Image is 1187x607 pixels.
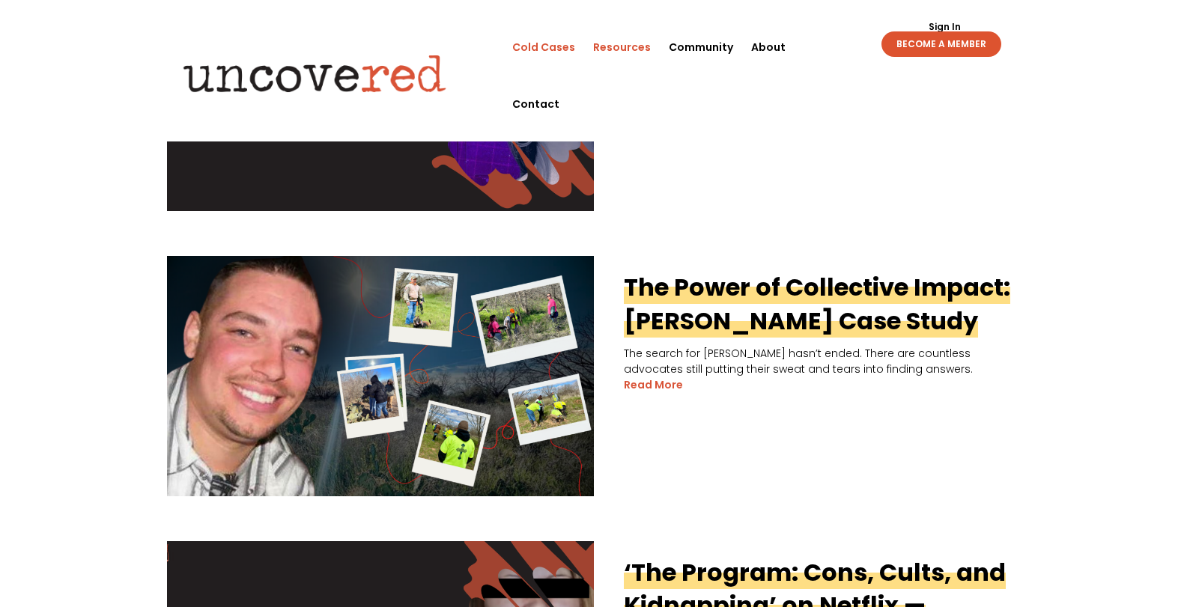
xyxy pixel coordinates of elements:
a: Contact [512,76,559,132]
a: Resources [593,19,651,76]
a: read more [624,377,683,393]
p: The search for [PERSON_NAME] hasn’t ended. There are countless advocates still putting their swea... [167,346,1021,377]
a: About [751,19,786,76]
img: The Power of Collective Impact: Brandon Lawson Case Study [167,256,594,495]
a: Community [669,19,733,76]
a: Cold Cases [512,19,575,76]
img: Uncovered logo [171,44,459,103]
a: BECOME A MEMBER [881,31,1001,57]
a: The Power of Collective Impact: [PERSON_NAME] Case Study [624,270,1010,338]
a: Sign In [920,22,969,31]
